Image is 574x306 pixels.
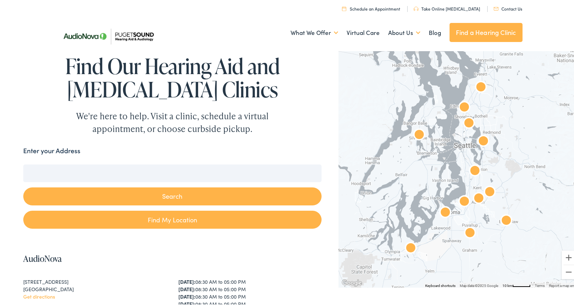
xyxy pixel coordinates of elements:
[460,282,498,286] span: Map data ©2025 Google
[23,144,80,155] label: Enter your Address
[402,239,419,256] div: AudioNova
[500,281,533,286] button: Map Scale: 10 km per 48 pixels
[456,192,473,209] div: AudioNova
[178,284,195,291] strong: [DATE]:
[466,162,483,179] div: AudioNova
[494,6,499,9] img: utility icon
[456,98,473,115] div: AudioNova
[414,4,480,10] a: Take Online [MEDICAL_DATA]
[60,108,285,134] div: We're here to help. Visit a clinic, schedule a virtual appointment, or choose curbside pickup.
[498,211,515,228] div: AudioNova
[437,203,454,220] div: AudioNova
[23,186,322,204] button: Search
[414,5,419,10] img: utility icon
[23,251,62,263] a: AudioNova
[429,18,441,44] a: Blog
[472,78,489,95] div: Puget Sound Hearing Aid &#038; Audiology by AudioNova
[470,189,487,206] div: AudioNova
[23,277,166,284] div: [STREET_ADDRESS]
[340,277,364,286] img: Google
[291,18,338,44] a: What We Offer
[460,114,477,131] div: AudioNova
[494,4,522,10] a: Contact Us
[178,277,195,284] strong: [DATE]:
[178,292,195,299] strong: [DATE]:
[450,22,523,41] a: Find a Hearing Clinic
[23,292,55,299] a: Get directions
[23,163,322,181] input: Enter your address or zip code
[342,5,346,10] img: utility icon
[178,299,195,306] strong: [DATE]:
[411,126,428,143] div: AudioNova
[462,224,478,241] div: AudioNova
[535,282,545,286] a: Terms
[342,4,400,10] a: Schedule an Appointment
[23,53,322,100] h1: Find Our Hearing Aid and [MEDICAL_DATA] Clinics
[388,18,420,44] a: About Us
[502,282,512,286] span: 10 km
[23,209,322,227] a: Find My Location
[481,183,498,200] div: AudioNova
[347,18,380,44] a: Virtual Care
[475,132,492,149] div: AudioNova
[340,277,364,286] a: Open this area in Google Maps (opens a new window)
[425,282,456,287] button: Keyboard shortcuts
[23,284,166,292] div: [GEOGRAPHIC_DATA]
